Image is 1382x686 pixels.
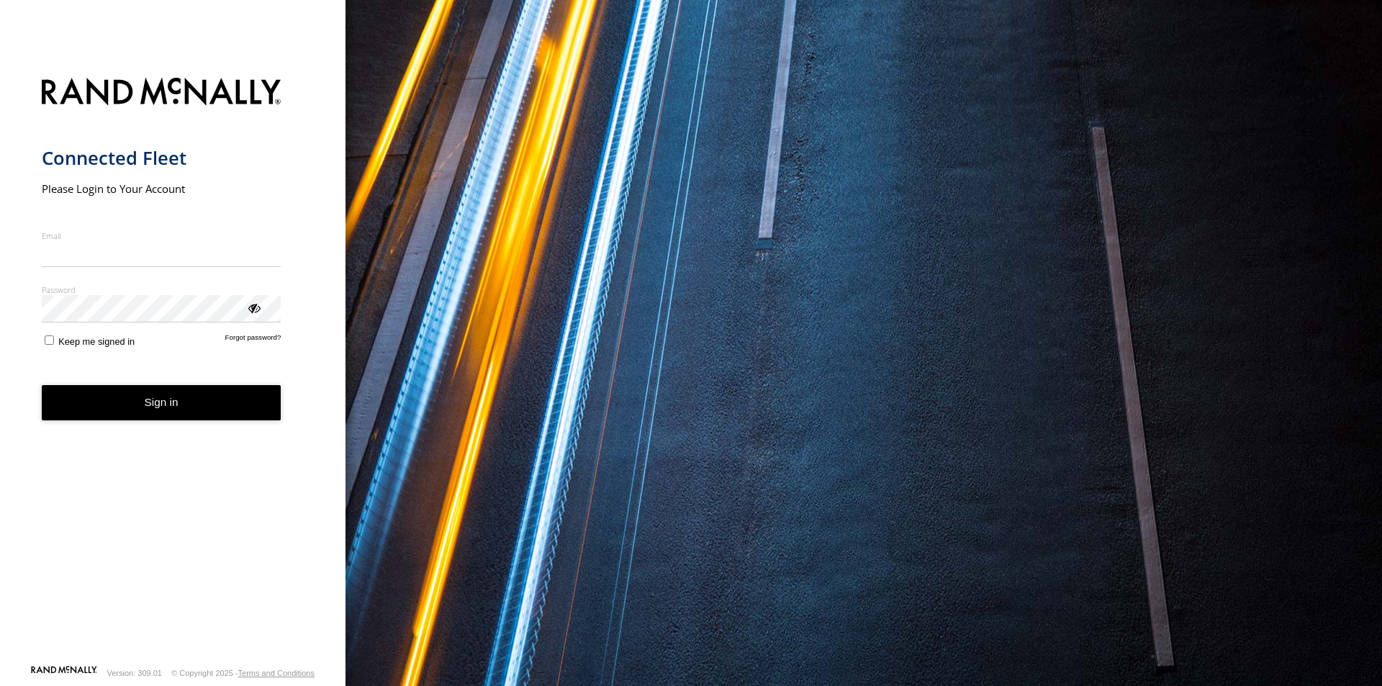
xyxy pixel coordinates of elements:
[42,146,281,170] h1: Connected Fleet
[31,666,97,680] a: Visit our Website
[246,300,261,315] div: ViewPassword
[58,336,135,347] span: Keep me signed in
[42,385,281,420] button: Sign in
[238,669,315,677] a: Terms and Conditions
[171,669,315,677] div: © Copyright 2025 -
[225,333,281,347] a: Forgot password?
[42,284,281,295] label: Password
[42,75,281,112] img: Rand McNally
[42,230,281,241] label: Email
[42,69,304,664] form: main
[45,335,54,345] input: Keep me signed in
[107,669,162,677] div: Version: 309.01
[42,181,281,196] h2: Please Login to Your Account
